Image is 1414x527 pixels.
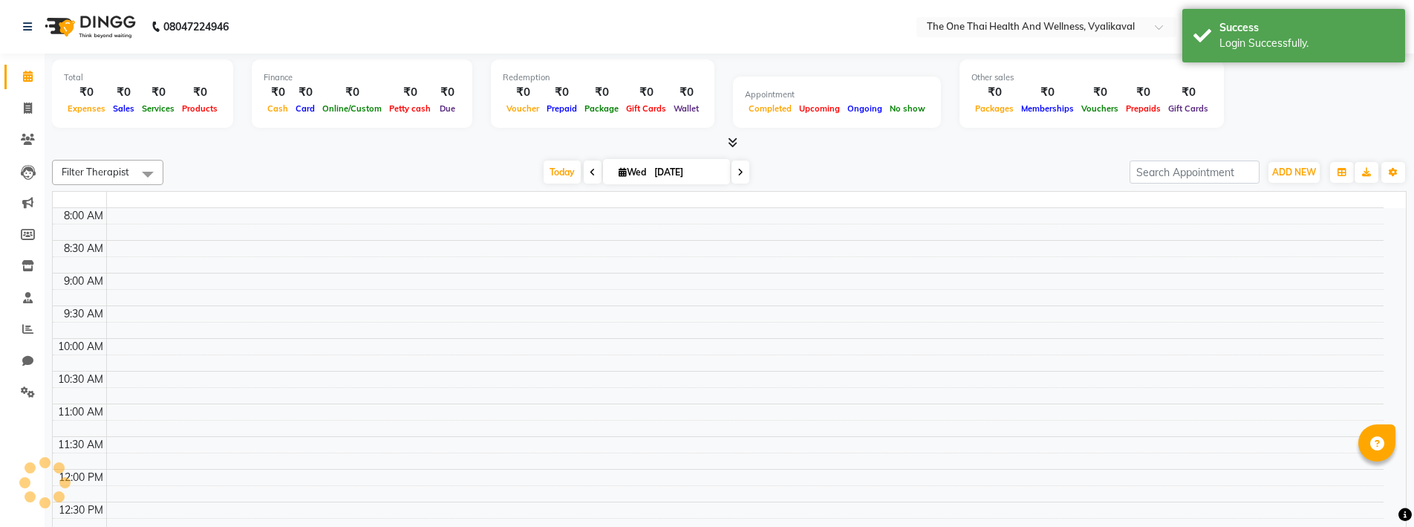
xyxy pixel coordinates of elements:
[64,84,109,101] div: ₹0
[1078,103,1122,114] span: Vouchers
[178,84,221,101] div: ₹0
[109,103,138,114] span: Sales
[61,274,106,289] div: 9:00 AM
[1017,84,1078,101] div: ₹0
[264,103,292,114] span: Cash
[56,470,106,485] div: 12:00 PM
[1268,162,1320,183] button: ADD NEW
[543,103,581,114] span: Prepaid
[264,84,292,101] div: ₹0
[670,84,703,101] div: ₹0
[795,103,844,114] span: Upcoming
[138,103,178,114] span: Services
[581,103,622,114] span: Package
[650,161,724,184] input: 2025-09-03
[971,103,1017,114] span: Packages
[1164,84,1212,101] div: ₹0
[503,84,543,101] div: ₹0
[1164,103,1212,114] span: Gift Cards
[178,103,221,114] span: Products
[64,103,109,114] span: Expenses
[615,166,650,178] span: Wed
[385,103,434,114] span: Petty cash
[844,103,886,114] span: Ongoing
[1017,103,1078,114] span: Memberships
[971,84,1017,101] div: ₹0
[1272,166,1316,178] span: ADD NEW
[434,84,460,101] div: ₹0
[109,84,138,101] div: ₹0
[1219,36,1394,51] div: Login Successfully.
[64,71,221,84] div: Total
[38,6,140,48] img: logo
[745,88,929,101] div: Appointment
[1122,84,1164,101] div: ₹0
[61,241,106,256] div: 8:30 AM
[1219,20,1394,36] div: Success
[503,103,543,114] span: Voucher
[670,103,703,114] span: Wallet
[622,103,670,114] span: Gift Cards
[319,84,385,101] div: ₹0
[503,71,703,84] div: Redemption
[62,166,129,178] span: Filter Therapist
[61,208,106,224] div: 8:00 AM
[319,103,385,114] span: Online/Custom
[292,84,319,101] div: ₹0
[138,84,178,101] div: ₹0
[622,84,670,101] div: ₹0
[292,103,319,114] span: Card
[55,372,106,387] div: 10:30 AM
[163,6,229,48] b: 08047224946
[543,84,581,101] div: ₹0
[436,103,459,114] span: Due
[56,502,106,518] div: 12:30 PM
[971,71,1212,84] div: Other sales
[1122,103,1164,114] span: Prepaids
[1078,84,1122,101] div: ₹0
[1130,161,1260,184] input: Search Appointment
[745,103,795,114] span: Completed
[544,161,581,184] span: Today
[55,437,106,453] div: 11:30 AM
[61,306,106,322] div: 9:30 AM
[55,404,106,420] div: 11:00 AM
[55,339,106,355] div: 10:00 AM
[385,84,434,101] div: ₹0
[264,71,460,84] div: Finance
[886,103,929,114] span: No show
[581,84,622,101] div: ₹0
